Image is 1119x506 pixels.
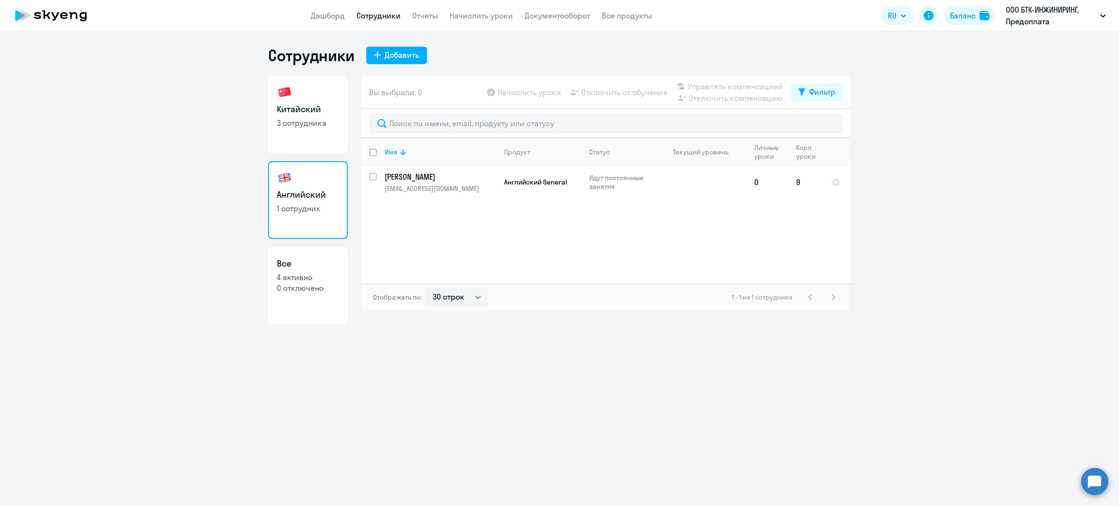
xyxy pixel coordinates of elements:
[673,148,729,156] div: Текущий уровень
[796,143,823,161] div: Корп. уроки
[385,184,496,193] p: [EMAIL_ADDRESS][DOMAIN_NAME]
[888,10,897,21] span: RU
[385,171,496,182] a: [PERSON_NAME]
[277,257,339,270] h3: Все
[881,6,913,25] button: RU
[525,11,590,20] a: Документооборот
[602,11,652,20] a: Все продукты
[504,148,581,156] div: Продукт
[1006,4,1096,27] p: ООО БТК-ИНЖИНИРИНГ, Предоплата
[450,11,513,20] a: Начислить уроки
[589,148,656,156] div: Статус
[277,283,339,293] p: 0 отключено
[277,272,339,283] p: 4 активно
[754,143,788,161] div: Личные уроки
[268,46,355,65] h1: Сотрудники
[356,11,401,20] a: Сотрудники
[268,247,348,324] a: Все4 активно0 отключено
[809,86,835,98] div: Фильтр
[589,173,656,191] p: Идут постоянные занятия
[788,166,824,198] td: 9
[950,10,976,21] div: Баланс
[268,76,348,153] a: Китайский3 сотрудника
[369,114,843,133] input: Поиск по имени, email, продукту или статусу
[944,6,995,25] button: Балансbalance
[277,170,292,186] img: english
[373,293,422,302] span: Отображать по:
[504,148,530,156] div: Продукт
[311,11,345,20] a: Дашборд
[1001,4,1111,27] button: ООО БТК-ИНЖИНИРИНГ, Предоплата
[385,171,494,182] p: [PERSON_NAME]
[268,161,348,239] a: Английский1 сотрудник
[277,118,339,128] p: 3 сотрудника
[589,148,610,156] div: Статус
[277,103,339,116] h3: Китайский
[504,178,567,186] span: Английский General
[732,293,793,302] span: 1 - 1 из 1 сотрудника
[754,143,781,161] div: Личные уроки
[664,148,746,156] div: Текущий уровень
[385,148,397,156] div: Имя
[369,86,422,98] span: Вы выбрали: 0
[412,11,438,20] a: Отчеты
[385,148,496,156] div: Имя
[980,11,989,20] img: balance
[791,84,843,101] button: Фильтр
[796,143,817,161] div: Корп. уроки
[366,47,427,64] button: Добавить
[277,203,339,214] p: 1 сотрудник
[385,49,419,61] div: Добавить
[277,188,339,201] h3: Английский
[746,166,788,198] td: 0
[277,84,292,100] img: chinese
